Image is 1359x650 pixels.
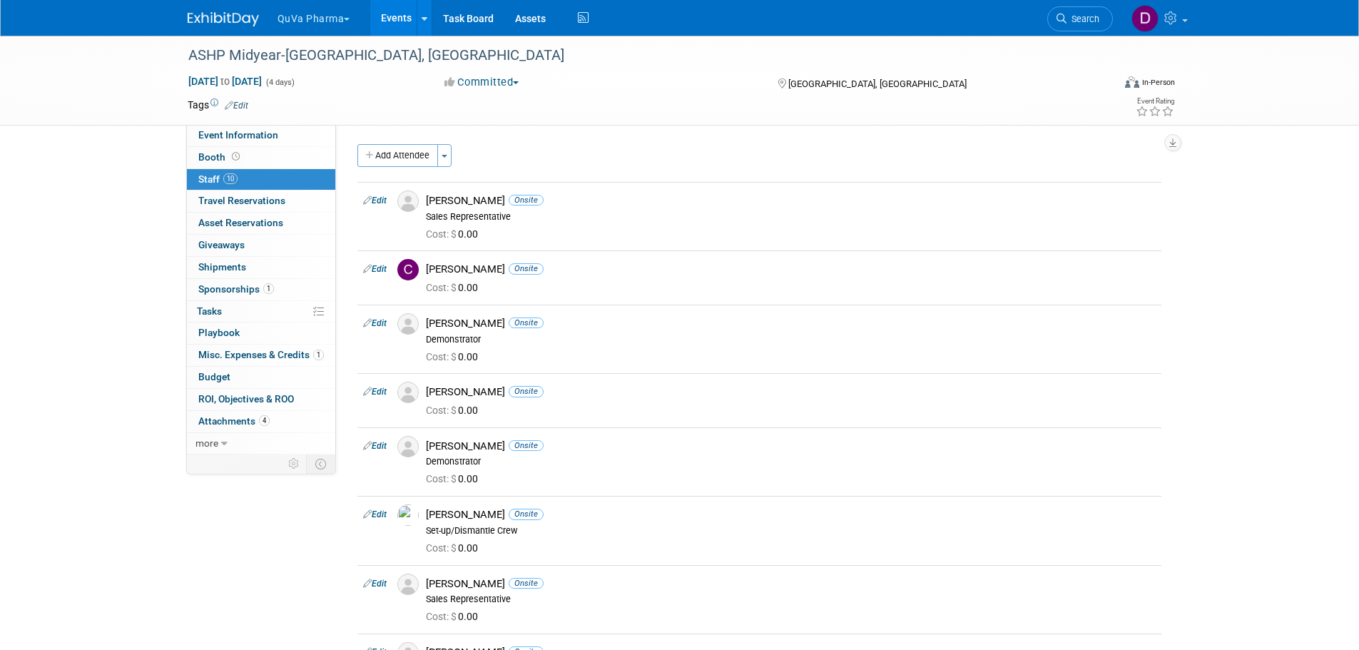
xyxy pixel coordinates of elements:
[263,283,274,294] span: 1
[509,195,544,205] span: Onsite
[509,440,544,451] span: Onsite
[397,313,419,335] img: Associate-Profile-5.png
[197,305,222,317] span: Tasks
[426,611,458,622] span: Cost: $
[187,323,335,344] a: Playbook
[426,508,1156,522] div: [PERSON_NAME]
[187,125,335,146] a: Event Information
[198,239,245,250] span: Giveaways
[426,282,484,293] span: 0.00
[198,415,270,427] span: Attachments
[187,301,335,323] a: Tasks
[426,351,484,362] span: 0.00
[1141,77,1175,88] div: In-Person
[187,367,335,388] a: Budget
[426,405,458,416] span: Cost: $
[198,129,278,141] span: Event Information
[397,574,419,595] img: Associate-Profile-5.png
[198,327,240,338] span: Playbook
[229,151,243,162] span: Booth not reserved yet
[198,371,230,382] span: Budget
[1029,74,1176,96] div: Event Format
[509,386,544,397] span: Onsite
[1047,6,1113,31] a: Search
[187,169,335,191] a: Staff10
[1136,98,1174,105] div: Event Rating
[198,283,274,295] span: Sponsorships
[426,228,484,240] span: 0.00
[426,456,1156,467] div: Demonstrator
[397,191,419,212] img: Associate-Profile-5.png
[183,43,1091,68] div: ASHP Midyear-[GEOGRAPHIC_DATA], [GEOGRAPHIC_DATA]
[187,411,335,432] a: Attachments4
[426,351,458,362] span: Cost: $
[426,228,458,240] span: Cost: $
[1131,5,1159,32] img: Danielle Mitchell
[397,436,419,457] img: Associate-Profile-5.png
[225,101,248,111] a: Edit
[426,405,484,416] span: 0.00
[187,191,335,212] a: Travel Reservations
[426,211,1156,223] div: Sales Representative
[357,144,438,167] button: Add Attendee
[313,350,324,360] span: 1
[265,78,295,87] span: (4 days)
[198,349,324,360] span: Misc. Expenses & Credits
[282,455,307,473] td: Personalize Event Tab Strip
[426,385,1156,399] div: [PERSON_NAME]
[363,195,387,205] a: Edit
[426,611,484,622] span: 0.00
[363,509,387,519] a: Edit
[1067,14,1099,24] span: Search
[509,263,544,274] span: Onsite
[788,78,967,89] span: [GEOGRAPHIC_DATA], [GEOGRAPHIC_DATA]
[397,382,419,403] img: Associate-Profile-5.png
[509,509,544,519] span: Onsite
[187,235,335,256] a: Giveaways
[198,151,243,163] span: Booth
[509,318,544,328] span: Onsite
[426,317,1156,330] div: [PERSON_NAME]
[426,473,458,484] span: Cost: $
[259,415,270,426] span: 4
[426,473,484,484] span: 0.00
[198,217,283,228] span: Asset Reservations
[426,594,1156,605] div: Sales Representative
[198,173,238,185] span: Staff
[426,282,458,293] span: Cost: $
[426,334,1156,345] div: Demonstrator
[187,147,335,168] a: Booth
[1125,76,1139,88] img: Format-Inperson.png
[363,579,387,589] a: Edit
[426,577,1156,591] div: [PERSON_NAME]
[188,98,248,112] td: Tags
[509,578,544,589] span: Onsite
[363,441,387,451] a: Edit
[188,75,263,88] span: [DATE] [DATE]
[218,76,232,87] span: to
[426,542,484,554] span: 0.00
[187,279,335,300] a: Sponsorships1
[363,264,387,274] a: Edit
[198,195,285,206] span: Travel Reservations
[426,194,1156,208] div: [PERSON_NAME]
[426,440,1156,453] div: [PERSON_NAME]
[363,387,387,397] a: Edit
[198,393,294,405] span: ROI, Objectives & ROO
[188,12,259,26] img: ExhibitDay
[223,173,238,184] span: 10
[306,455,335,473] td: Toggle Event Tabs
[198,261,246,273] span: Shipments
[439,75,524,90] button: Committed
[187,213,335,234] a: Asset Reservations
[187,345,335,366] a: Misc. Expenses & Credits1
[363,318,387,328] a: Edit
[187,257,335,278] a: Shipments
[426,542,458,554] span: Cost: $
[426,263,1156,276] div: [PERSON_NAME]
[187,433,335,455] a: more
[195,437,218,449] span: more
[397,259,419,280] img: C.jpg
[187,389,335,410] a: ROI, Objectives & ROO
[426,525,1156,537] div: Set-up/Dismantle Crew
